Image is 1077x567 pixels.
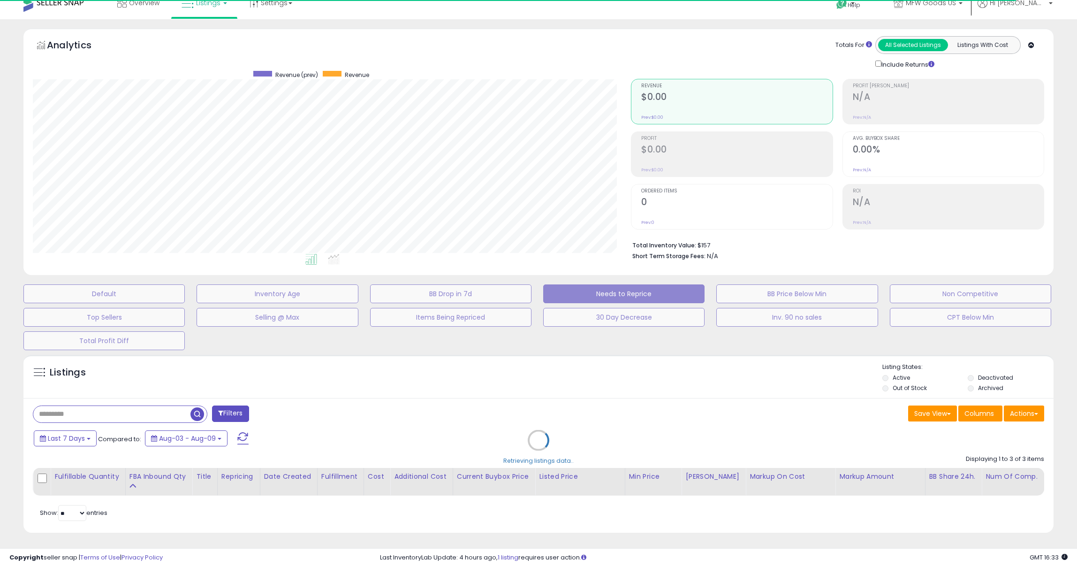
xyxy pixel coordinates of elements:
[853,92,1044,104] h2: N/A
[641,167,663,173] small: Prev: $0.00
[890,308,1051,327] button: CPT Below Min
[853,136,1044,141] span: Avg. Buybox Share
[23,308,185,327] button: Top Sellers
[47,38,110,54] h5: Analytics
[641,136,832,141] span: Profit
[641,220,654,225] small: Prev: 0
[632,252,705,260] b: Short Term Storage Fees:
[868,59,946,69] div: Include Returns
[80,553,120,562] a: Terms of Use
[275,71,318,79] span: Revenue (prev)
[641,92,832,104] h2: $0.00
[641,144,832,157] h2: $0.00
[641,197,832,209] h2: 0
[632,241,696,249] b: Total Inventory Value:
[543,284,705,303] button: Needs to Reprice
[498,553,518,562] a: 1 listing
[707,252,718,261] span: N/A
[853,197,1044,209] h2: N/A
[23,331,185,350] button: Total Profit Diff
[716,284,878,303] button: BB Price Below Min
[835,41,872,50] div: Totals For
[121,553,163,562] a: Privacy Policy
[641,189,832,194] span: Ordered Items
[878,39,948,51] button: All Selected Listings
[853,115,871,120] small: Prev: N/A
[848,1,860,9] span: Help
[890,284,1051,303] button: Non Competitive
[9,553,163,562] div: seller snap | |
[380,553,1068,562] div: Last InventoryLab Update: 4 hours ago, requires user action.
[853,144,1044,157] h2: 0.00%
[543,308,705,327] button: 30 Day Decrease
[370,308,531,327] button: Items Being Repriced
[632,239,1037,250] li: $157
[23,284,185,303] button: Default
[853,167,871,173] small: Prev: N/A
[641,84,832,89] span: Revenue
[853,220,871,225] small: Prev: N/A
[197,284,358,303] button: Inventory Age
[853,84,1044,89] span: Profit [PERSON_NAME]
[716,308,878,327] button: Inv. 90 no sales
[503,457,574,465] div: Retrieving listings data..
[370,284,531,303] button: BB Drop in 7d
[197,308,358,327] button: Selling @ Max
[1030,553,1068,562] span: 2025-08-17 16:33 GMT
[948,39,1017,51] button: Listings With Cost
[9,553,44,562] strong: Copyright
[853,189,1044,194] span: ROI
[641,115,663,120] small: Prev: $0.00
[345,71,369,79] span: Revenue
